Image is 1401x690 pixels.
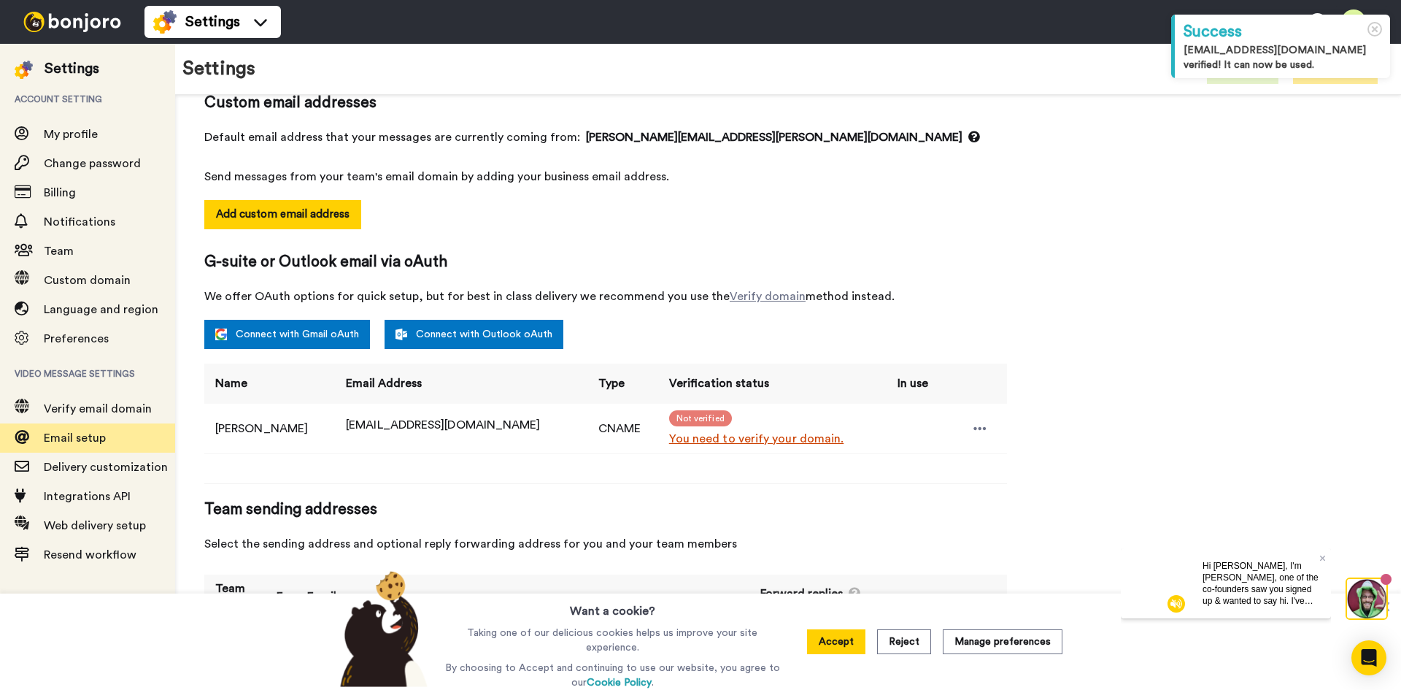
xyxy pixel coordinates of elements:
[204,200,361,229] button: Add custom email address
[44,491,131,502] span: Integrations API
[327,570,435,687] img: bear-with-cookie.png
[204,499,1007,521] span: Team sending addresses
[44,333,109,345] span: Preferences
[153,10,177,34] img: settings-colored.svg
[204,129,1007,146] span: Default email address that your messages are currently coming from:
[45,58,99,79] div: Settings
[887,364,943,404] th: In use
[1351,640,1386,675] div: Open Intercom Messenger
[44,216,115,228] span: Notifications
[1184,20,1381,43] div: Success
[204,404,335,453] td: [PERSON_NAME]
[587,364,658,404] th: Type
[586,129,980,146] span: [PERSON_NAME][EMAIL_ADDRESS][PERSON_NAME][DOMAIN_NAME]
[204,364,335,404] th: Name
[15,61,33,79] img: settings-colored.svg
[204,320,370,349] a: Connect with Gmail oAuth
[570,594,655,620] h3: Want a cookie?
[1184,43,1381,72] div: [EMAIL_ADDRESS][DOMAIN_NAME] verified! It can now be used.
[82,12,198,139] span: Hi [PERSON_NAME], I'm [PERSON_NAME], one of the co-founders saw you signed up & wanted to say hi....
[204,92,1007,114] span: Custom email addresses
[44,245,74,257] span: Team
[204,168,1007,185] span: Send messages from your team's email domain by adding your business email address.
[346,419,540,431] span: [EMAIL_ADDRESS][DOMAIN_NAME]
[185,12,240,32] span: Settings
[587,404,658,453] td: CNAME
[44,403,152,415] span: Verify email domain
[44,304,158,315] span: Language and region
[204,535,1007,553] span: Select the sending address and optional reply forwarding address for you and your team members
[441,626,784,655] p: Taking one of our delicious cookies helps us improve your site experience.
[44,187,76,199] span: Billing
[760,586,843,602] span: Forward replies
[18,12,127,32] img: bj-logo-header-white.svg
[943,629,1062,654] button: Manage preferences
[204,251,1007,273] span: G-suite or Outlook email via oAuth
[44,461,168,473] span: Delivery customization
[44,549,136,561] span: Resend workflow
[204,575,266,620] th: Team member
[877,629,931,654] button: Reject
[182,58,255,80] h1: Settings
[669,430,881,448] a: You need to verify your domain.
[44,520,146,532] span: Web delivery setup
[44,275,131,286] span: Custom domain
[669,410,732,426] span: Not verified
[587,678,652,688] a: Cookie Policy
[44,129,98,140] span: My profile
[385,320,563,349] a: Connect with Outlook oAuth
[730,291,806,302] a: Verify domain
[658,364,887,404] th: Verification status
[335,364,587,404] th: Email Address
[204,288,1007,305] span: We offer OAuth options for quick setup, but for best in class delivery we recommend you use the m...
[395,329,407,340] img: outlook-white.svg
[266,575,749,620] th: From Email
[215,329,227,340] img: google.svg
[441,661,784,690] p: By choosing to Accept and continuing to use our website, you agree to our .
[1,3,41,42] img: 3183ab3e-59ed-45f6-af1c-10226f767056-1659068401.jpg
[47,47,64,64] img: mute-white.svg
[807,629,865,654] button: Accept
[44,432,106,444] span: Email setup
[44,158,141,169] span: Change password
